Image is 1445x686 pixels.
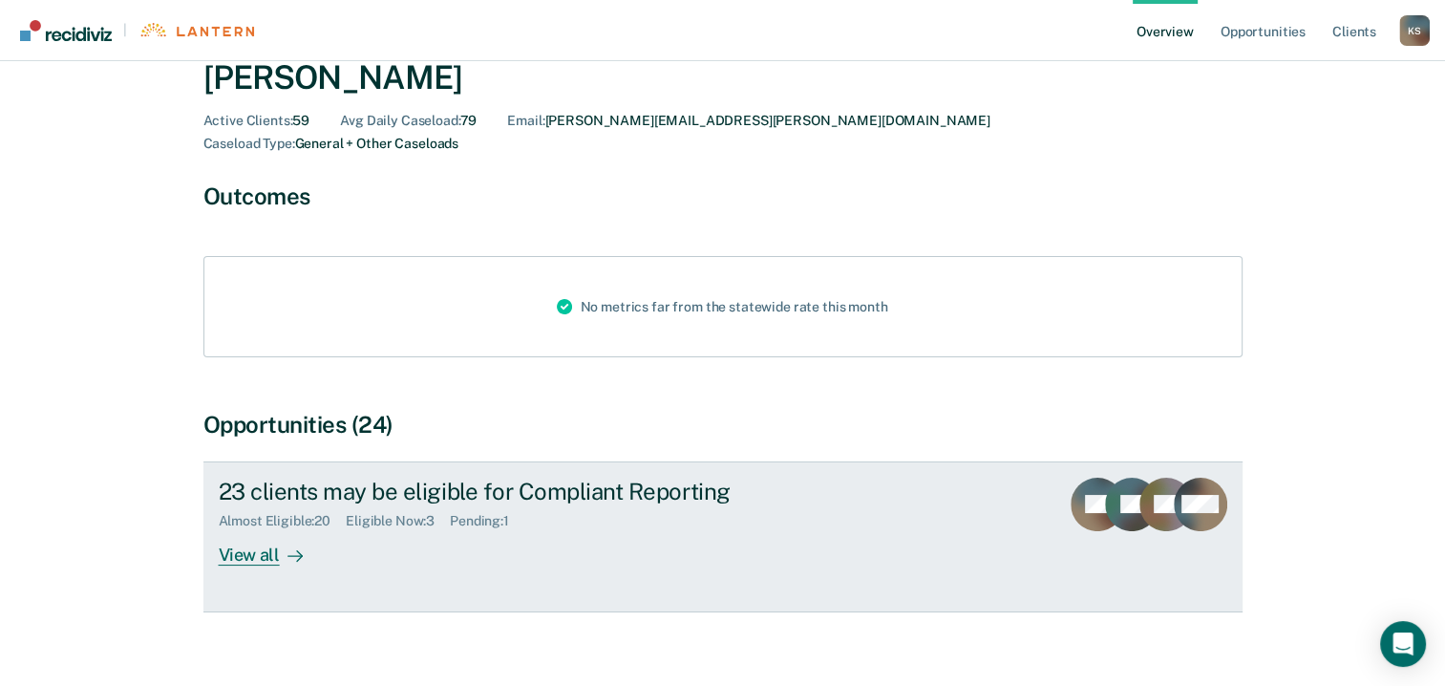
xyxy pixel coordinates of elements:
[203,58,1243,97] div: [PERSON_NAME]
[1399,15,1430,46] button: Profile dropdown button
[219,478,889,505] div: 23 clients may be eligible for Compliant Reporting
[507,113,990,129] div: [PERSON_NAME][EMAIL_ADDRESS][PERSON_NAME][DOMAIN_NAME]
[20,20,112,41] img: Recidiviz
[203,182,1243,210] div: Outcomes
[340,113,477,129] div: 79
[219,528,326,566] div: View all
[1399,15,1430,46] div: K S
[203,113,310,129] div: 59
[203,136,295,151] span: Caseload Type :
[203,113,293,128] span: Active Clients :
[542,257,903,356] div: No metrics far from the statewide rate this month
[203,136,459,152] div: General + Other Caseloads
[340,113,459,128] span: Avg Daily Caseload :
[1380,621,1426,667] div: Open Intercom Messenger
[507,113,544,128] span: Email :
[450,513,524,529] div: Pending : 1
[219,513,347,529] div: Almost Eligible : 20
[138,23,254,37] img: Lantern
[203,461,1243,612] a: 23 clients may be eligible for Compliant ReportingAlmost Eligible:20Eligible Now:3Pending:1View all
[346,513,450,529] div: Eligible Now : 3
[203,411,1243,439] div: Opportunities (24)
[112,22,138,38] span: |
